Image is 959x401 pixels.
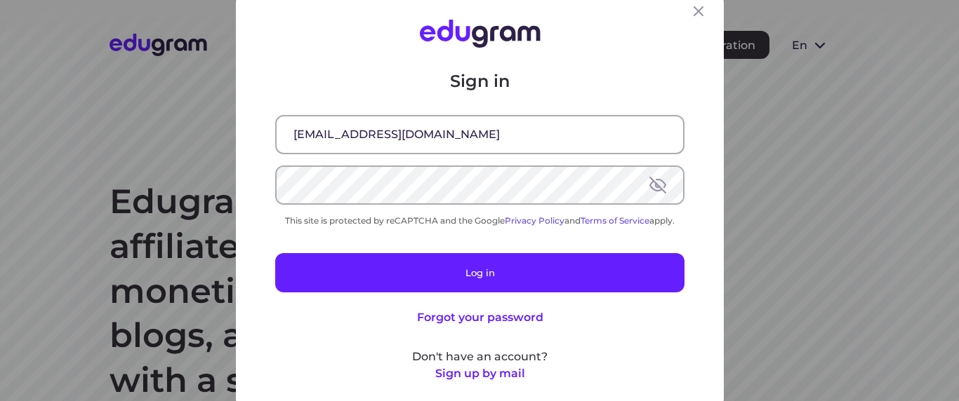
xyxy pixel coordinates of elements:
[419,20,540,48] img: Edugram Logo
[416,308,543,325] button: Forgot your password
[277,116,683,152] input: Email
[275,252,684,292] button: Log in
[275,69,684,92] p: Sign in
[581,215,649,225] a: Terms of Service
[275,215,684,225] div: This site is protected by reCAPTCHA and the Google and apply.
[435,365,524,381] button: Sign up by mail
[275,348,684,365] p: Don't have an account?
[505,215,564,225] a: Privacy Policy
